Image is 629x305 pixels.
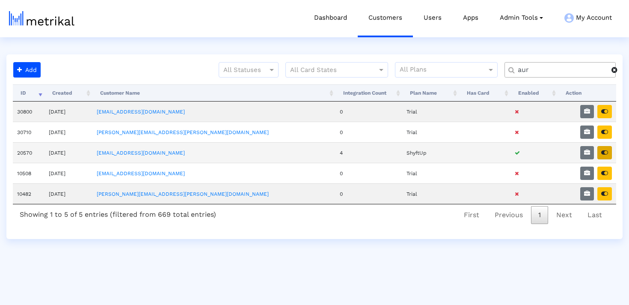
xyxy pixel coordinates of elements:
a: 1 [531,206,548,224]
td: 0 [335,122,402,142]
a: Next [549,206,579,224]
td: Trial [402,163,459,183]
img: my-account-menu-icon.png [564,13,574,23]
a: Last [580,206,609,224]
td: Trial [402,122,459,142]
td: [DATE] [45,122,92,142]
td: [DATE] [45,163,92,183]
th: ID: activate to sort column ascending [13,84,45,102]
td: 10508 [13,163,45,183]
th: Customer Name: activate to sort column ascending [92,84,335,102]
input: All Card States [290,65,368,76]
img: metrical-logo-light.png [9,11,74,26]
td: Trial [402,183,459,204]
input: Customer Name [512,66,611,75]
a: [EMAIL_ADDRESS][DOMAIN_NAME] [97,109,185,115]
td: ShyftUp [402,142,459,163]
td: 0 [335,183,402,204]
a: [PERSON_NAME][EMAIL_ADDRESS][PERSON_NAME][DOMAIN_NAME] [97,191,269,197]
a: [PERSON_NAME][EMAIL_ADDRESS][PERSON_NAME][DOMAIN_NAME] [97,129,269,135]
a: [EMAIL_ADDRESS][DOMAIN_NAME] [97,170,185,176]
td: [DATE] [45,102,92,122]
td: 10482 [13,183,45,204]
a: Previous [487,206,530,224]
th: Integration Count: activate to sort column ascending [335,84,402,102]
th: Has Card: activate to sort column ascending [459,84,510,102]
td: Trial [402,102,459,122]
a: First [457,206,487,224]
th: Created: activate to sort column ascending [45,84,92,102]
td: 0 [335,163,402,183]
td: 0 [335,102,402,122]
td: 30800 [13,102,45,122]
th: Plan Name: activate to sort column ascending [402,84,459,102]
td: [DATE] [45,142,92,163]
div: Showing 1 to 5 of 5 entries (filtered from 669 total entries) [13,204,223,222]
th: Action [558,84,616,102]
th: Enabled: activate to sort column ascending [510,84,558,102]
td: [DATE] [45,183,92,204]
td: 30710 [13,122,45,142]
button: Add [13,62,41,78]
td: 20570 [13,142,45,163]
input: All Plans [400,65,488,76]
td: 4 [335,142,402,163]
a: [EMAIL_ADDRESS][DOMAIN_NAME] [97,150,185,156]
